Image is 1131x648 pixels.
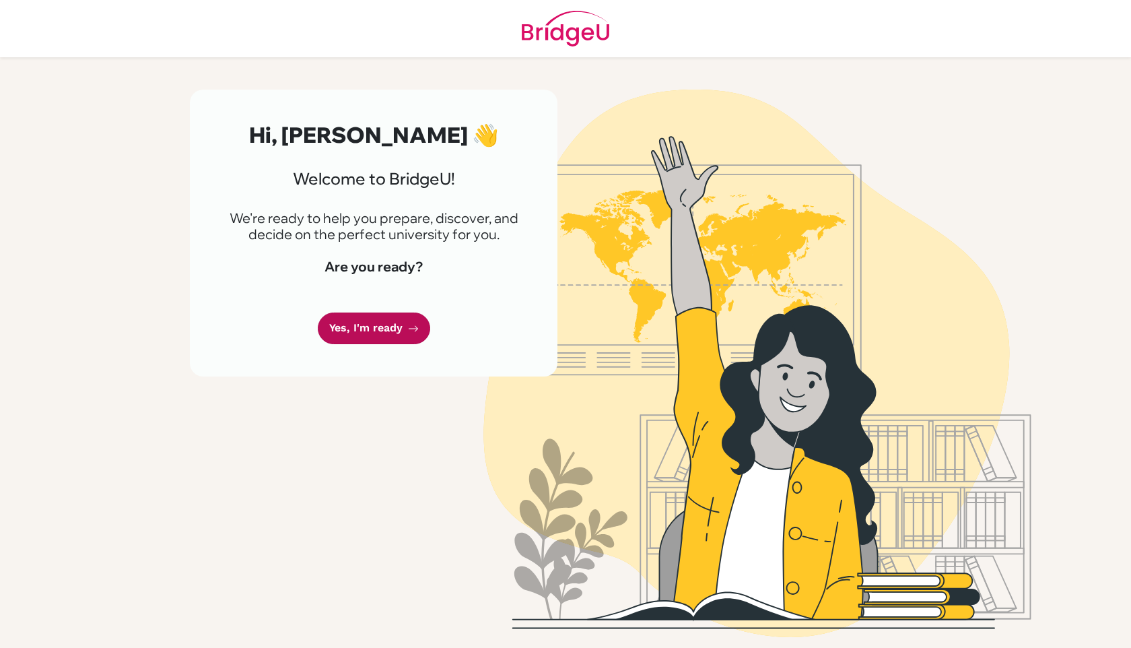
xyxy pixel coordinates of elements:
a: Yes, I'm ready [318,313,430,344]
h2: Hi, [PERSON_NAME] 👋 [222,122,525,148]
h3: Welcome to BridgeU! [222,169,525,189]
h4: Are you ready? [222,259,525,275]
p: We're ready to help you prepare, discover, and decide on the perfect university for you. [222,210,525,242]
